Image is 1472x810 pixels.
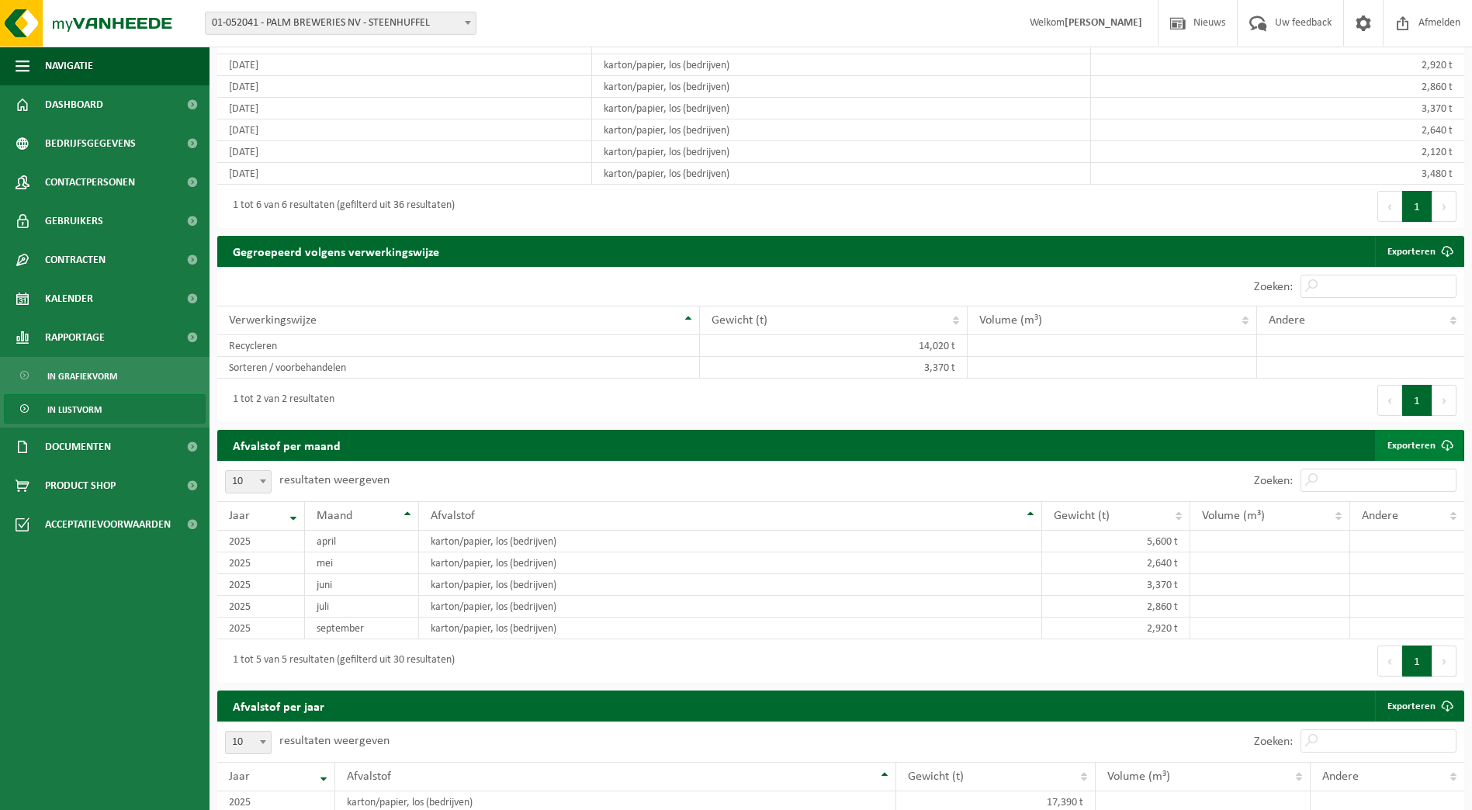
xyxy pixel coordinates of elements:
h2: Gegroepeerd volgens verwerkingswijze [217,236,455,266]
div: 1 tot 6 van 6 resultaten (gefilterd uit 36 resultaten) [225,192,455,220]
td: 2025 [217,596,305,618]
td: 2,860 t [1091,76,1464,98]
span: 10 [226,471,271,493]
h2: Afvalstof per jaar [217,691,340,721]
a: Exporteren [1375,430,1463,461]
span: Afvalstof [431,510,475,522]
label: resultaten weergeven [279,735,390,747]
td: september [305,618,418,639]
span: 01-052041 - PALM BREWERIES NV - STEENHUFFEL [205,12,476,35]
button: Previous [1377,385,1402,416]
span: 01-052041 - PALM BREWERIES NV - STEENHUFFEL [206,12,476,34]
td: 2,120 t [1091,141,1464,163]
button: Previous [1377,191,1402,222]
button: 1 [1402,646,1432,677]
td: juli [305,596,418,618]
td: [DATE] [217,98,592,119]
td: karton/papier, los (bedrijven) [419,618,1042,639]
span: In grafiekvorm [47,362,117,391]
span: Contracten [45,241,106,279]
label: resultaten weergeven [279,474,390,486]
label: Zoeken: [1254,475,1293,487]
span: In lijstvorm [47,395,102,424]
a: Exporteren [1375,236,1463,267]
span: 10 [225,731,272,754]
span: Bedrijfsgegevens [45,124,136,163]
span: Jaar [229,770,250,783]
div: 1 tot 5 van 5 resultaten (gefilterd uit 30 resultaten) [225,647,455,675]
span: Maand [317,510,352,522]
td: 2,920 t [1042,618,1190,639]
span: Gewicht (t) [908,770,964,783]
button: 1 [1402,385,1432,416]
span: Gebruikers [45,202,103,241]
td: karton/papier, los (bedrijven) [419,531,1042,552]
span: Volume (m³) [979,314,1042,327]
span: Navigatie [45,47,93,85]
td: karton/papier, los (bedrijven) [419,552,1042,574]
td: 3,370 t [700,357,968,379]
td: [DATE] [217,141,592,163]
td: [DATE] [217,76,592,98]
button: 1 [1402,191,1432,222]
td: karton/papier, los (bedrijven) [592,141,1091,163]
td: Sorteren / voorbehandelen [217,357,700,379]
td: 14,020 t [700,335,968,357]
td: 2,640 t [1091,119,1464,141]
td: karton/papier, los (bedrijven) [592,76,1091,98]
td: juni [305,574,418,596]
span: Andere [1362,510,1398,522]
td: mei [305,552,418,574]
td: [DATE] [217,119,592,141]
td: karton/papier, los (bedrijven) [419,574,1042,596]
td: 5,600 t [1042,531,1190,552]
span: Andere [1322,770,1359,783]
div: 1 tot 2 van 2 resultaten [225,386,334,414]
td: Recycleren [217,335,700,357]
span: 10 [226,732,271,753]
span: Gewicht (t) [1054,510,1110,522]
a: In grafiekvorm [4,361,206,390]
td: 3,370 t [1042,574,1190,596]
span: Acceptatievoorwaarden [45,505,171,544]
td: 2025 [217,574,305,596]
td: karton/papier, los (bedrijven) [592,54,1091,76]
td: 3,370 t [1091,98,1464,119]
strong: [PERSON_NAME] [1065,17,1142,29]
label: Zoeken: [1254,281,1293,293]
td: [DATE] [217,54,592,76]
td: [DATE] [217,163,592,185]
span: Rapportage [45,318,105,357]
label: Zoeken: [1254,736,1293,748]
td: 2025 [217,531,305,552]
button: Next [1432,385,1456,416]
td: 3,480 t [1091,163,1464,185]
td: 2,860 t [1042,596,1190,618]
span: 10 [225,470,272,493]
td: 2025 [217,618,305,639]
span: Contactpersonen [45,163,135,202]
span: Verwerkingswijze [229,314,317,327]
button: Next [1432,191,1456,222]
span: Dashboard [45,85,103,124]
a: In lijstvorm [4,394,206,424]
a: Exporteren [1375,691,1463,722]
span: Volume (m³) [1107,770,1170,783]
span: Jaar [229,510,250,522]
td: 2025 [217,552,305,574]
td: karton/papier, los (bedrijven) [592,163,1091,185]
span: Andere [1269,314,1305,327]
td: april [305,531,418,552]
button: Previous [1377,646,1402,677]
td: karton/papier, los (bedrijven) [592,98,1091,119]
span: Documenten [45,427,111,466]
td: 2,920 t [1091,54,1464,76]
button: Next [1432,646,1456,677]
td: 2,640 t [1042,552,1190,574]
span: Product Shop [45,466,116,505]
h2: Afvalstof per maand [217,430,356,460]
span: Kalender [45,279,93,318]
span: Gewicht (t) [712,314,767,327]
span: Volume (m³) [1202,510,1265,522]
td: karton/papier, los (bedrijven) [419,596,1042,618]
